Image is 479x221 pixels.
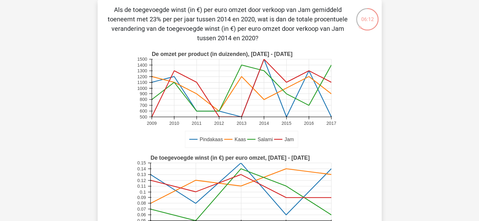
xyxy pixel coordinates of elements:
[137,80,147,85] text: 1100
[237,121,246,126] text: 2013
[137,57,147,62] text: 1500
[326,121,336,126] text: 2017
[137,195,146,200] text: 0.09
[137,86,147,91] text: 1000
[137,166,146,171] text: 0.14
[191,121,201,126] text: 2011
[169,121,179,126] text: 2010
[140,190,146,195] text: 0.1
[108,5,348,43] p: Als de toegevoegde winst (in €) per euro omzet door verkoop van Jam gemiddeld toeneemt met 23% pe...
[137,207,146,212] text: 0.07
[140,91,147,96] text: 900
[356,8,379,23] div: 06:12
[137,68,147,73] text: 1300
[150,155,310,161] text: De toegevoegde winst (in €) per euro omzet, [DATE] - [DATE]
[259,121,269,126] text: 2014
[304,121,314,126] text: 2016
[137,184,146,189] text: 0.11
[137,172,146,177] text: 0.13
[137,201,146,206] text: 0.08
[137,63,147,68] text: 1400
[137,178,146,183] text: 0.12
[140,103,147,108] text: 700
[137,160,146,165] text: 0.15
[140,97,147,102] text: 800
[147,121,157,126] text: 2009
[140,108,147,113] text: 600
[151,51,292,57] text: De omzet per product (in duizenden), [DATE] - [DATE]
[137,212,146,217] text: 0.06
[214,121,224,126] text: 2012
[199,137,223,142] text: Pindakaas
[257,137,272,142] text: Salami
[137,74,147,79] text: 1200
[281,121,291,126] text: 2015
[284,137,294,142] text: Jam
[234,137,246,142] text: Kaas
[140,114,147,119] text: 500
